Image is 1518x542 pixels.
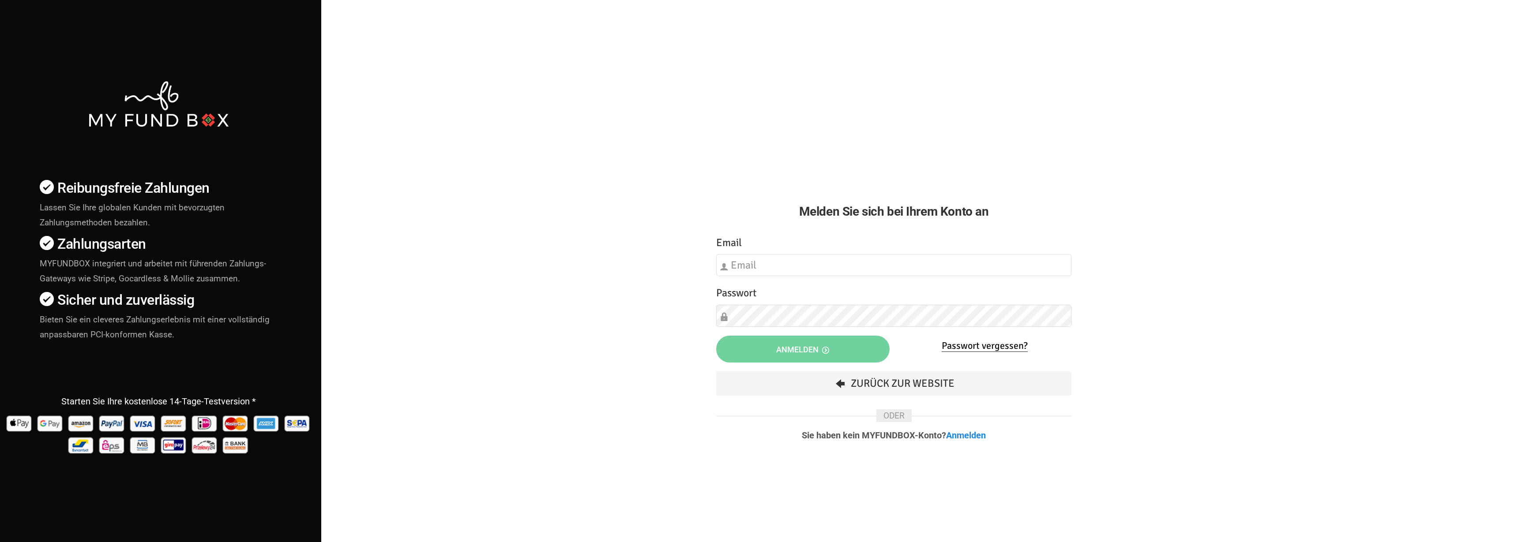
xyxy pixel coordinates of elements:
img: p24 Pay [191,434,219,456]
img: mfbwhite.png [87,79,229,129]
p: Sie haben kein MYFUNDBOX-Konto? [716,431,1071,440]
img: Ideal Pay [191,412,219,434]
label: Email [716,235,742,251]
span: Bieten Sie ein cleveres Zahlungserlebnis mit einer vollständig anpassbaren PCI-konformen Kasse. [40,314,270,340]
img: Google Pay [36,412,65,434]
h2: Melden Sie sich bei Ihrem Konto an [716,202,1071,221]
img: mb Pay [129,434,158,456]
img: banktransfer [222,434,250,456]
img: Paypal [98,412,127,434]
img: EPS Pay [98,434,127,456]
span: MYFUNDBOX integriert und arbeitet mit führenden Zahlungs-Gateways wie Stripe, Gocardless & Mollie... [40,258,266,284]
a: Anmelden [946,430,986,441]
img: Mastercard Pay [222,412,250,434]
button: Anmelden [716,336,890,363]
img: Amazon [67,412,96,434]
input: Email [716,254,1071,276]
span: ODER [876,409,912,422]
h4: Zahlungsarten [40,233,286,255]
span: Lassen Sie Ihre globalen Kunden mit bevorzugten Zahlungsmethoden bezahlen. [40,202,225,228]
img: Visa [129,412,158,434]
a: Zurück zur Website [716,371,1071,396]
img: Apple Pay [5,412,34,434]
img: Bancontact Pay [67,434,96,456]
h4: Reibungsfreie Zahlungen [40,177,286,199]
span: Anmelden [776,345,829,354]
img: sepa Pay [283,412,312,434]
a: Passwort vergessen? [942,340,1028,352]
h4: Sicher und zuverlässig [40,289,286,311]
img: american_express Pay [252,412,281,434]
img: Sofort Pay [160,412,188,434]
label: Passwort [716,285,756,301]
img: giropay [160,434,188,456]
